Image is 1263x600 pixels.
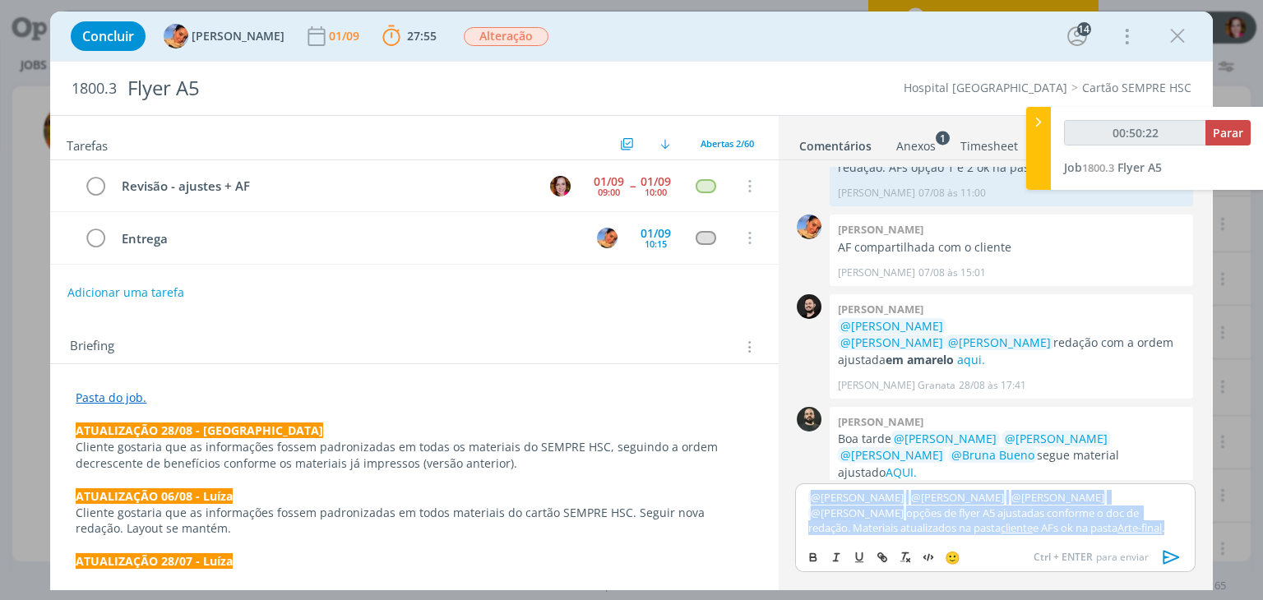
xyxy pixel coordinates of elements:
div: 01/09 [641,228,671,239]
div: Anexos [896,138,936,155]
img: arrow-down.svg [660,139,670,149]
sup: 1 [936,131,950,145]
a: Job1800.3Flyer A5 [1064,159,1162,175]
button: B [548,173,573,198]
div: 01/09 [641,176,671,187]
a: Pasta do job. [76,390,146,405]
p: [PERSON_NAME] [838,265,915,280]
a: Cartão SEMPRE HSC [1082,80,1191,95]
span: @[PERSON_NAME] [1005,431,1108,446]
img: B [797,294,821,319]
div: 10:00 [645,187,667,196]
b: [PERSON_NAME] [838,222,923,237]
span: Parar [1213,125,1243,141]
button: Parar [1205,120,1251,145]
span: Abertas 2/60 [701,137,754,150]
p: AF compartilhada com o cliente [838,239,1185,256]
p: [PERSON_NAME] [838,186,915,201]
span: 07/08 às 11:00 [918,186,986,201]
div: 09:00 [598,187,620,196]
button: 🙂 [941,547,964,567]
span: 🙂 [945,549,960,565]
span: @ [811,505,821,520]
a: AQUI. [886,464,917,480]
span: @[PERSON_NAME] [948,335,1051,350]
p: [PERSON_NAME] Granata [838,378,955,393]
span: [PERSON_NAME] [1011,490,1104,505]
div: 14 [1077,22,1091,36]
p: Boa tarde segue material ajustado [838,431,1185,481]
span: 28/08 às 17:41 [959,378,1026,393]
img: P [797,407,821,432]
a: aqui. [957,352,985,367]
a: Timesheet [960,131,1019,155]
span: [PERSON_NAME] [911,490,1004,505]
b: [PERSON_NAME] [838,414,923,429]
span: [PERSON_NAME] [811,505,904,520]
b: [PERSON_NAME] [838,302,923,316]
img: L [597,228,618,248]
p: Cliente gostaria que as informações fossem padronizadas em todas os materiais do SEMPRE HSC, segu... [76,439,752,472]
div: 10:15 [645,239,667,248]
span: 07/08 às 15:01 [918,265,986,280]
span: @[PERSON_NAME] [840,447,943,463]
span: @ [1011,490,1021,505]
a: Comentários [798,131,872,155]
button: Alteração [463,26,549,47]
span: -- [630,180,635,192]
span: para enviar [1034,550,1149,565]
strong: ATUALIZAÇÃO 28/08 - [GEOGRAPHIC_DATA] [76,422,323,438]
img: B [550,176,571,196]
div: 01/09 [594,176,624,187]
div: 01/09 [329,30,363,42]
button: Adicionar uma tarefa [67,278,185,307]
p: Cliente gostaria que as informações fossem padronizadas em todos materiais do cartão SEMPRE HSC. ... [76,505,752,538]
span: Tarefas [67,134,108,154]
div: Entrega [114,228,581,249]
strong: em amarelo [886,352,954,367]
button: Concluir [71,21,146,51]
span: @ [911,490,921,505]
span: @ [811,490,821,505]
span: Briefing [70,336,114,358]
a: cliente [1001,520,1033,535]
div: Flyer A5 [120,68,718,108]
div: dialog [50,12,1212,590]
button: L [595,225,620,250]
span: 1800.3 [72,80,117,98]
button: L[PERSON_NAME] [164,24,285,48]
button: 27:55 [378,23,441,49]
span: @[PERSON_NAME] [894,431,997,446]
span: 27:55 [407,28,437,44]
span: Flyer A5 [1117,159,1162,175]
p: opções de flyer A5 ajustadas conforme o doc de redação. Materiais atualizados na pasta e AFs ok n... [808,490,1182,535]
a: Arte-final [1117,520,1162,535]
strong: ATUALIZAÇÃO 06/08 - Luíza [76,488,233,504]
p: redação com a ordem ajustada [838,318,1185,368]
span: Ctrl + ENTER [1034,550,1096,565]
span: Alteração [464,27,548,46]
button: 14 [1064,23,1090,49]
a: Hospital [GEOGRAPHIC_DATA] [904,80,1067,95]
img: L [797,215,821,239]
span: Concluir [82,30,134,43]
img: L [164,24,188,48]
span: @Bruna Bueno [951,447,1034,463]
span: [PERSON_NAME] [192,30,285,42]
strong: ATUALIZAÇÃO 28/07 - Luíza [76,553,233,569]
span: 1800.3 [1082,160,1114,175]
div: Revisão - ajustes + AF [114,176,534,196]
span: @[PERSON_NAME] [840,318,943,334]
span: [PERSON_NAME] [811,490,904,505]
span: @[PERSON_NAME] [840,335,943,350]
